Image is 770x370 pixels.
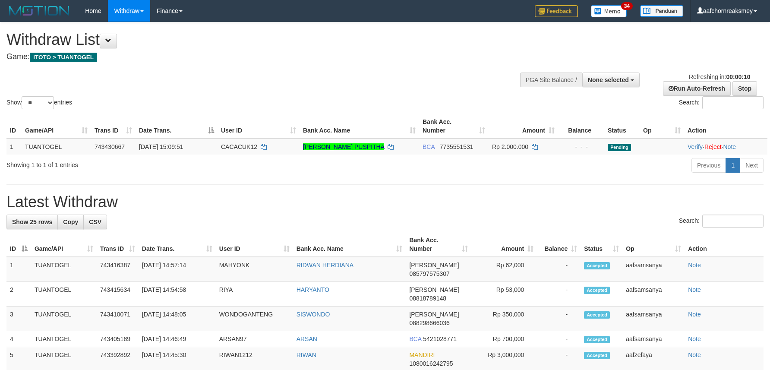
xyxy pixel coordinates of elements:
td: 743410071 [97,307,139,331]
th: Status [604,114,640,139]
td: [DATE] 14:57:14 [139,257,216,282]
span: Pending [608,144,631,151]
span: Copy 088298666036 to clipboard [409,319,449,326]
th: Action [684,114,767,139]
td: 2 [6,282,31,307]
td: MAHYONK [216,257,293,282]
th: Bank Acc. Number: activate to sort column ascending [419,114,489,139]
th: Action [685,232,764,257]
span: ITOTO > TUANTOGEL [30,53,97,62]
th: Amount: activate to sort column ascending [471,232,537,257]
h1: Withdraw List [6,31,505,48]
th: Op: activate to sort column ascending [640,114,684,139]
a: [PERSON_NAME] PUSPITHA [303,143,384,150]
td: TUANTOGEL [31,307,97,331]
td: aafsamsanya [622,331,685,347]
span: CSV [89,218,101,225]
a: Stop [732,81,757,96]
th: ID: activate to sort column descending [6,232,31,257]
strong: 00:00:10 [726,73,750,80]
img: MOTION_logo.png [6,4,72,17]
span: Accepted [584,311,610,319]
a: HARYANTO [297,286,329,293]
a: RIDWAN HERDIANA [297,262,354,269]
a: Note [688,351,701,358]
th: Bank Acc. Number: activate to sort column ascending [406,232,471,257]
th: Game/API: activate to sort column ascending [31,232,97,257]
a: 1 [726,158,740,173]
span: [DATE] 15:09:51 [139,143,183,150]
span: Show 25 rows [12,218,52,225]
td: RIYA [216,282,293,307]
td: 3 [6,307,31,331]
th: ID [6,114,22,139]
a: Previous [691,158,726,173]
a: Verify [688,143,703,150]
input: Search: [702,96,764,109]
th: Amount: activate to sort column ascending [489,114,558,139]
img: panduan.png [640,5,683,17]
td: - [537,257,581,282]
span: [PERSON_NAME] [409,262,459,269]
td: Rp 53,000 [471,282,537,307]
th: Bank Acc. Name: activate to sort column ascending [293,232,406,257]
th: User ID: activate to sort column ascending [216,232,293,257]
a: Note [723,143,736,150]
a: Note [688,335,701,342]
span: Accepted [584,352,610,359]
input: Search: [702,215,764,228]
th: Date Trans.: activate to sort column ascending [139,232,216,257]
a: SISWONDO [297,311,330,318]
td: [DATE] 14:54:58 [139,282,216,307]
span: 34 [621,2,633,10]
td: · · [684,139,767,155]
td: Rp 700,000 [471,331,537,347]
span: [PERSON_NAME] [409,311,459,318]
div: - - - [562,142,601,151]
img: Button%20Memo.svg [591,5,627,17]
a: ARSAN [297,335,317,342]
td: ARSAN97 [216,331,293,347]
a: Note [688,262,701,269]
h1: Latest Withdraw [6,193,764,211]
label: Search: [679,215,764,228]
span: MANDIRI [409,351,435,358]
label: Search: [679,96,764,109]
td: aafsamsanya [622,282,685,307]
div: Showing 1 to 1 of 1 entries [6,157,314,169]
span: CACACUK12 [221,143,257,150]
td: Rp 62,000 [471,257,537,282]
button: None selected [582,73,640,87]
th: Status: activate to sort column ascending [581,232,622,257]
th: Op: activate to sort column ascending [622,232,685,257]
td: 743416387 [97,257,139,282]
a: Run Auto-Refresh [663,81,731,96]
span: Copy 7735551531 to clipboard [440,143,473,150]
span: Refreshing in: [689,73,750,80]
a: Note [688,286,701,293]
td: 743415634 [97,282,139,307]
span: Copy [63,218,78,225]
span: BCA [423,143,435,150]
span: BCA [409,335,421,342]
div: PGA Site Balance / [520,73,582,87]
span: [PERSON_NAME] [409,286,459,293]
td: Rp 350,000 [471,307,537,331]
td: TUANTOGEL [31,257,97,282]
h4: Game: [6,53,505,61]
th: Balance [558,114,604,139]
span: Copy 5421028771 to clipboard [423,335,457,342]
span: Accepted [584,262,610,269]
td: TUANTOGEL [31,282,97,307]
span: Accepted [584,287,610,294]
span: None selected [588,76,629,83]
span: Copy 1080016242795 to clipboard [409,360,453,367]
th: Bank Acc. Name: activate to sort column ascending [300,114,419,139]
select: Showentries [22,96,54,109]
a: Next [740,158,764,173]
td: 743405189 [97,331,139,347]
a: Reject [704,143,722,150]
td: TUANTOGEL [31,331,97,347]
a: CSV [83,215,107,229]
img: Feedback.jpg [535,5,578,17]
